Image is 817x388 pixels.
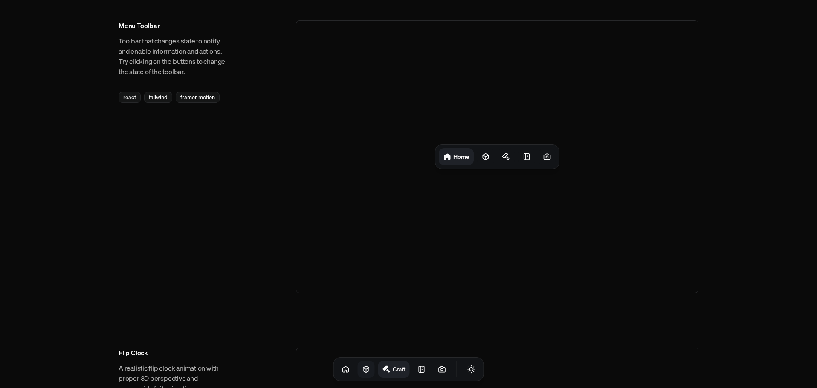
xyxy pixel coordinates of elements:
[119,36,228,77] p: Toolbar that changes state to notify and enable information and actions. Try clicking on the butt...
[176,92,220,103] div: framer motion
[463,361,480,378] button: Toggle Theme
[144,92,172,103] div: tailwind
[119,20,228,31] h3: Menu Toolbar
[393,365,406,373] h1: Craft
[119,348,228,358] h3: Flip Clock
[119,92,141,103] div: react
[378,361,410,378] a: Craft
[453,152,469,161] h1: Home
